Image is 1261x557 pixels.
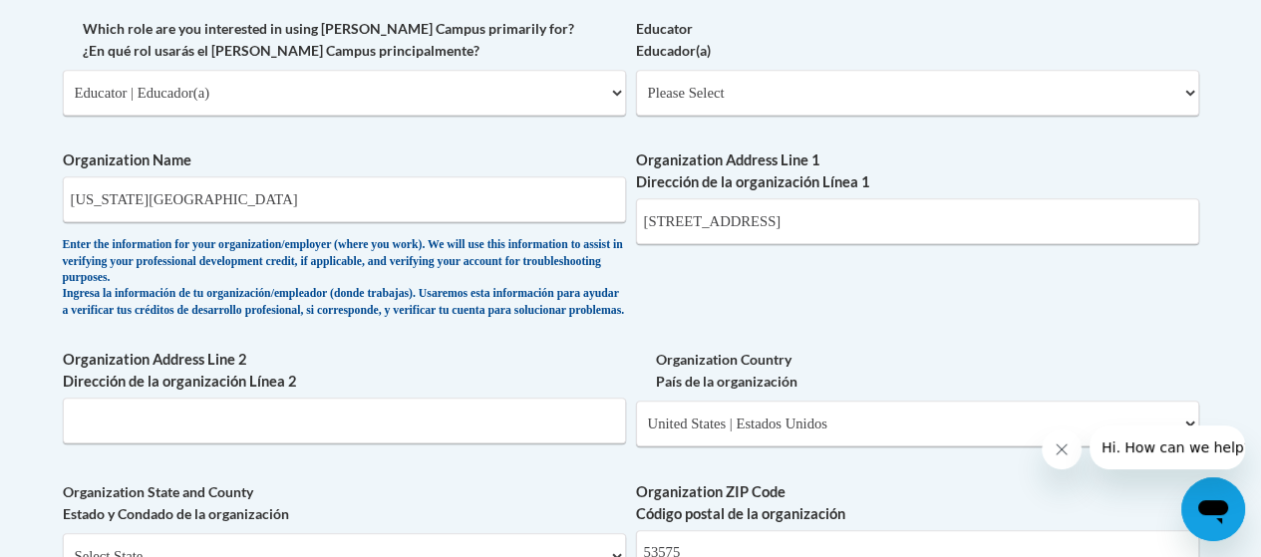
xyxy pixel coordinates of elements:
[636,149,1199,193] label: Organization Address Line 1 Dirección de la organización Línea 1
[63,398,626,443] input: Metadata input
[1090,425,1245,469] iframe: Message from company
[636,18,1199,62] label: Educator Educador(a)
[636,481,1199,525] label: Organization ZIP Code Código postal de la organización
[63,176,626,222] input: Metadata input
[1042,429,1082,469] iframe: Close message
[12,14,161,30] span: Hi. How can we help?
[63,149,626,171] label: Organization Name
[63,481,626,525] label: Organization State and County Estado y Condado de la organización
[63,18,626,62] label: Which role are you interested in using [PERSON_NAME] Campus primarily for? ¿En qué rol usarás el ...
[1181,477,1245,541] iframe: Button to launch messaging window
[63,237,626,319] div: Enter the information for your organization/employer (where you work). We will use this informati...
[63,349,626,393] label: Organization Address Line 2 Dirección de la organización Línea 2
[636,198,1199,244] input: Metadata input
[636,349,1199,393] label: Organization Country País de la organización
